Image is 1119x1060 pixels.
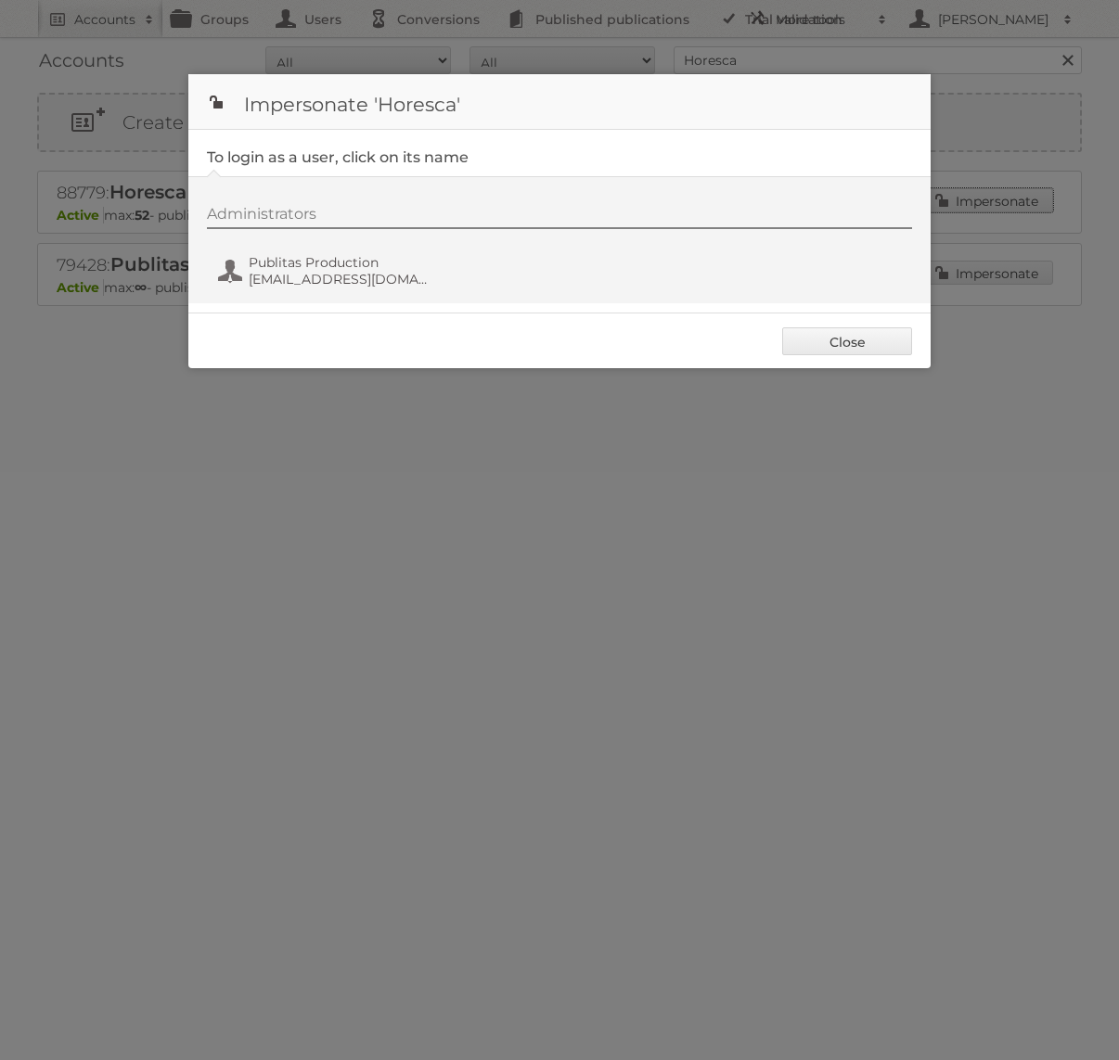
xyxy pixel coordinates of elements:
a: Close [782,327,912,355]
legend: To login as a user, click on its name [207,148,469,166]
span: [EMAIL_ADDRESS][DOMAIN_NAME] [249,271,429,287]
h1: Impersonate 'Horesca' [188,74,931,130]
span: Publitas Production [249,254,429,271]
div: Administrators [207,205,912,229]
button: Publitas Production [EMAIL_ADDRESS][DOMAIN_NAME] [216,252,434,289]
